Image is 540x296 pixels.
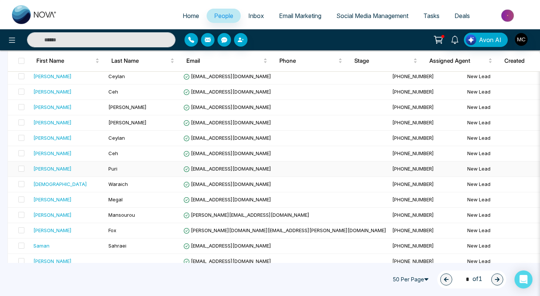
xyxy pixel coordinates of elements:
[12,5,57,24] img: Nova CRM Logo
[464,177,539,192] td: New Lead
[464,115,539,131] td: New Lead
[392,196,434,202] span: [PHONE_NUMBER]
[481,7,535,24] img: Market-place.gif
[389,273,434,285] span: 50 Per Page
[392,243,434,249] span: [PHONE_NUMBER]
[461,274,482,284] span: of 1
[392,227,434,233] span: [PHONE_NUMBER]
[464,69,539,85] td: New Lead
[514,270,532,288] div: Open Intercom Messenger
[108,227,116,233] span: Fox
[447,9,477,23] a: Deals
[33,242,49,249] div: Saman
[33,72,72,80] div: [PERSON_NAME]
[392,181,434,187] span: [PHONE_NUMBER]
[271,9,329,23] a: Email Marketing
[183,104,271,110] span: [EMAIL_ADDRESS][DOMAIN_NAME]
[111,56,169,65] span: Last Name
[183,243,271,249] span: [EMAIL_ADDRESS][DOMAIN_NAME]
[33,150,72,157] div: [PERSON_NAME]
[464,162,539,177] td: New Lead
[392,258,434,264] span: [PHONE_NUMBER]
[392,150,434,156] span: [PHONE_NUMBER]
[273,50,348,71] th: Phone
[392,166,434,172] span: [PHONE_NUMBER]
[479,35,501,44] span: Avon AI
[392,135,434,141] span: [PHONE_NUMBER]
[36,56,94,65] span: First Name
[464,254,539,269] td: New Lead
[33,88,72,95] div: [PERSON_NAME]
[108,243,126,249] span: Sahraei
[33,165,72,172] div: [PERSON_NAME]
[392,73,434,79] span: [PHONE_NUMBER]
[464,33,508,47] button: Avon AI
[183,150,271,156] span: [EMAIL_ADDRESS][DOMAIN_NAME]
[183,119,271,125] span: [EMAIL_ADDRESS][DOMAIN_NAME]
[279,12,321,20] span: Email Marketing
[392,212,434,218] span: [PHONE_NUMBER]
[183,196,271,202] span: [EMAIL_ADDRESS][DOMAIN_NAME]
[33,119,72,126] div: [PERSON_NAME]
[183,73,271,79] span: [EMAIL_ADDRESS][DOMAIN_NAME]
[348,50,423,71] th: Stage
[248,12,264,20] span: Inbox
[279,56,337,65] span: Phone
[466,35,476,45] img: Lead Flow
[183,135,271,141] span: [EMAIL_ADDRESS][DOMAIN_NAME]
[464,208,539,223] td: New Lead
[180,50,273,71] th: Email
[108,166,117,172] span: Puri
[416,9,447,23] a: Tasks
[33,103,72,111] div: [PERSON_NAME]
[105,50,180,71] th: Last Name
[454,12,470,20] span: Deals
[108,89,118,95] span: Ceh
[464,146,539,162] td: New Lead
[33,196,72,203] div: [PERSON_NAME]
[183,227,386,233] span: [PERSON_NAME][DOMAIN_NAME][EMAIL_ADDRESS][PERSON_NAME][DOMAIN_NAME]
[336,12,408,20] span: Social Media Management
[464,100,539,115] td: New Lead
[108,104,147,110] span: [PERSON_NAME]
[464,85,539,100] td: New Lead
[183,181,271,187] span: [EMAIL_ADDRESS][DOMAIN_NAME]
[392,89,434,95] span: [PHONE_NUMBER]
[186,56,262,65] span: Email
[429,56,487,65] span: Assigned Agent
[183,12,199,20] span: Home
[392,104,434,110] span: [PHONE_NUMBER]
[33,180,87,188] div: [DEMOGRAPHIC_DATA]
[108,135,125,141] span: Ceylan
[464,223,539,239] td: New Lead
[354,56,412,65] span: Stage
[33,227,72,234] div: [PERSON_NAME]
[108,150,118,156] span: Ceh
[108,181,128,187] span: Waraich
[329,9,416,23] a: Social Media Management
[464,131,539,146] td: New Lead
[108,212,135,218] span: Mansourou
[464,192,539,208] td: New Lead
[464,239,539,254] td: New Lead
[241,9,271,23] a: Inbox
[108,73,125,79] span: Ceylan
[515,33,528,46] img: User Avatar
[207,9,241,23] a: People
[183,166,271,172] span: [EMAIL_ADDRESS][DOMAIN_NAME]
[108,196,123,202] span: Megal
[33,211,72,219] div: [PERSON_NAME]
[423,12,439,20] span: Tasks
[183,89,271,95] span: [EMAIL_ADDRESS][DOMAIN_NAME]
[30,50,105,71] th: First Name
[108,119,147,125] span: [PERSON_NAME]
[33,134,72,142] div: [PERSON_NAME]
[183,258,271,264] span: [EMAIL_ADDRESS][DOMAIN_NAME]
[33,257,72,265] div: [PERSON_NAME]
[392,119,434,125] span: [PHONE_NUMBER]
[183,212,309,218] span: [PERSON_NAME][EMAIL_ADDRESS][DOMAIN_NAME]
[175,9,207,23] a: Home
[214,12,233,20] span: People
[423,50,498,71] th: Assigned Agent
